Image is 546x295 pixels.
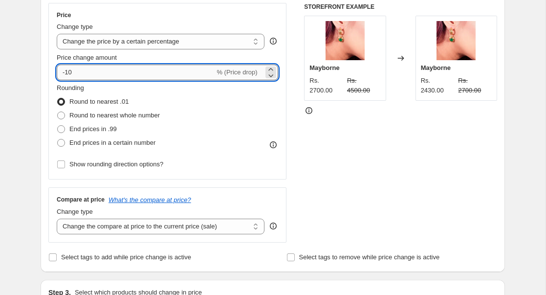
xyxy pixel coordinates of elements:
span: Round to nearest whole number [69,112,160,119]
span: End prices in a certain number [69,139,155,146]
button: What's the compare at price? [109,196,191,204]
div: Rs. 2700.00 [309,76,343,95]
span: Mayborne [309,64,339,71]
span: Show rounding direction options? [69,160,163,168]
div: help [268,221,278,231]
span: Change type [57,23,93,30]
span: Select tags to remove while price change is active [299,253,440,261]
span: % (Price drop) [217,68,257,76]
strike: Rs. 4500.00 [347,76,381,95]
h3: Price [57,11,71,19]
span: Mayborne [421,64,451,71]
span: Price change amount [57,54,117,61]
input: -15 [57,65,215,80]
span: Change type [57,208,93,215]
div: Rs. 2430.00 [421,76,455,95]
span: Rounding [57,84,84,91]
h3: Compare at price [57,196,105,204]
span: End prices in .99 [69,125,117,133]
strike: Rs. 2700.00 [458,76,492,95]
img: Bombae_Bling_Jewels-Baes_Night_Out-Mayborne-Earrings-2_80x.jpg [437,21,476,60]
div: help [268,36,278,46]
h6: STOREFRONT EXAMPLE [304,3,497,11]
span: Select tags to add while price change is active [61,253,191,261]
span: Round to nearest .01 [69,98,129,105]
img: Bombae_Bling_Jewels-Baes_Night_Out-Mayborne-Earrings-2_80x.jpg [326,21,365,60]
